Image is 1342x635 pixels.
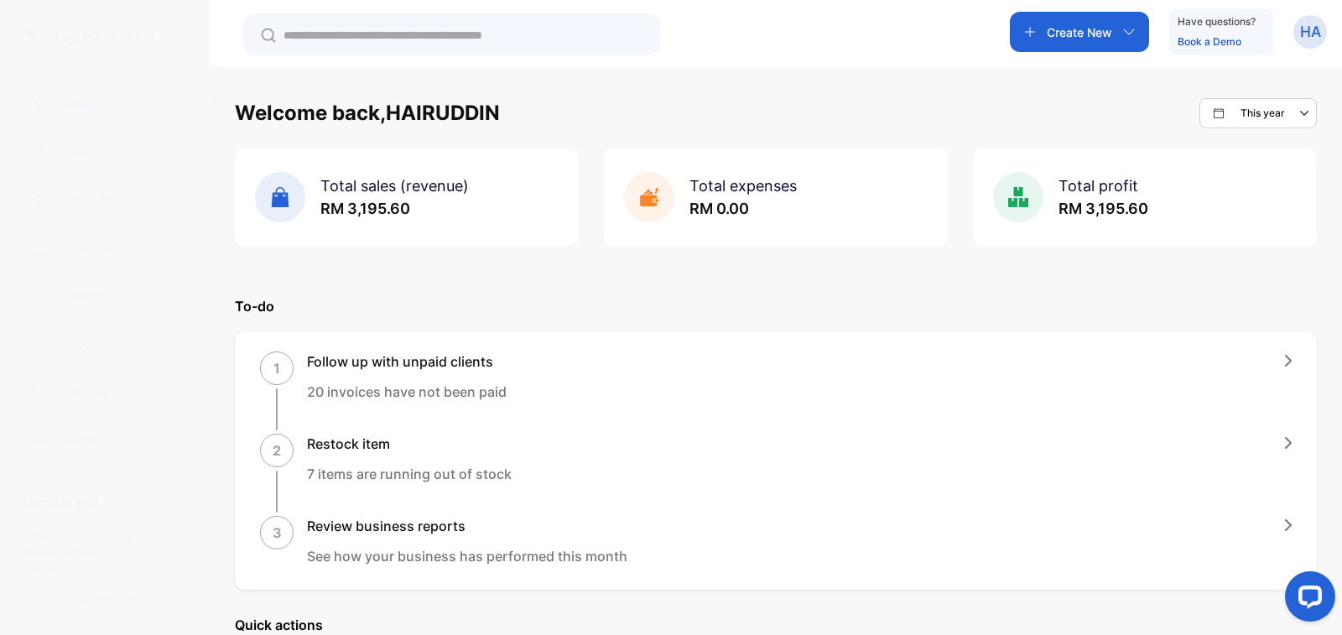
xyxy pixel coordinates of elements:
span: Enterprise Plan [23,547,96,560]
p: Sales [62,143,92,161]
h1: Follow up with unpaid clients [307,351,507,372]
p: 20 invoices have not been paid [307,382,507,402]
p: Quick actions [235,615,1317,635]
p: 3 [273,523,282,543]
span: RM 3,195.60 [1059,200,1148,217]
p: 1 [273,358,280,378]
button: This year [1199,98,1317,128]
p: Upgrade plan [23,493,183,511]
p: Reports [62,335,106,352]
span: Total expenses [689,177,797,195]
p: 2 [273,440,281,461]
p: Expenses [62,239,117,257]
h1: Review business reports [307,516,627,536]
span: Total sales (revenue) [320,177,469,195]
iframe: LiveChat chat widget [1272,565,1342,635]
p: You have 34 invoices & receipts left this month. [23,516,183,576]
p: Contacts [62,287,112,304]
p: Dismiss [23,590,67,607]
p: See how your business has performed this month [307,546,627,566]
p: Settings [60,430,107,448]
button: HA [1293,12,1327,52]
p: Have questions? [1178,13,1256,30]
h1: Welcome back, HAIRUDDIN [235,98,500,128]
img: logo [13,22,39,47]
span: Total profit [1059,177,1138,195]
button: Create New [1010,12,1149,52]
p: HA [1300,21,1321,43]
span: Upgrade to to get unlimited access. [23,532,170,575]
p: Home [62,96,94,113]
p: Create New [1047,23,1112,41]
h1: Restock item [307,434,512,454]
a: Book a Demo [1178,35,1241,48]
a: Upgrade plan [67,590,153,607]
p: Upgrade plan [77,590,153,607]
p: 7 items are running out of stock [307,464,512,484]
p: FASTLINE EXPRESS [47,29,156,46]
span: RM 0.00 [689,200,749,217]
p: This year [1241,106,1285,121]
p: To-do [235,296,1317,316]
p: Inventory [62,191,114,209]
span: RM 3,195.60 [320,200,410,217]
p: Referrals [60,383,110,400]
